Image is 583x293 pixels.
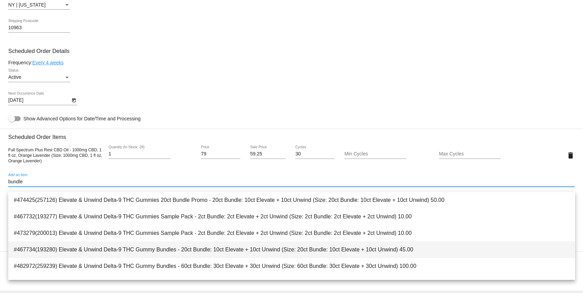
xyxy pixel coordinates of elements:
[8,2,46,8] span: NY | [US_STATE]
[8,179,575,185] input: Add an item
[32,60,64,65] a: Every 4 weeks
[8,98,70,103] input: Next Occurrence Date
[439,151,501,157] input: Max Cycles
[14,225,570,241] span: #473279(200013) Elevate & Unwind Delta-9 THC Gummies Sample Pack - 2ct Bundle: 2ct Elevate + 2ct ...
[14,208,570,225] span: #467732(193277) Elevate & Unwind Delta-9 THC Gummies Sample Pack - 2ct Bundle: 2ct Elevate + 2ct ...
[8,60,575,65] div: Frequency:
[14,258,570,274] span: #482972(259239) Elevate & Unwind Delta-9 THC Gummy Bundles - 60ct Bundle: 30ct Elevate + 30ct Unw...
[8,2,70,8] mat-select: Shipping State
[8,74,21,80] span: Active
[201,151,240,157] input: Price
[8,48,575,54] h3: Scheduled Order Details
[8,148,102,163] span: Full Spectrum Plus Rest CBD Oil - 1000mg CBD, 1 fl oz, Orange Lavender (Size: 1000mg CBD, 1 fl oz...
[14,241,570,258] span: #467734(193280) Elevate & Unwind Delta-9 THC Gummy Bundles - 20ct Bundle: 10ct Elevate + 10ct Unw...
[295,151,334,157] input: Cycles
[70,96,77,104] button: Open calendar
[8,75,70,80] mat-select: Status
[14,192,570,208] span: #474425(257126) Elevate & Unwind Delta-9 THC Gummies 20ct Bundle Promo - 20ct Bundle: 10ct Elevat...
[14,274,570,291] span: #488849(260598) Elevate & Unwind Delta-9 THC Gummy Bundles-PROMO - 20ct Bundle: 10ct Elevate + 10...
[23,115,141,122] span: Show Advanced Options for Date/Time and Processing
[566,151,575,160] mat-icon: delete
[109,151,170,157] input: Quantity (In Stock: 28)
[250,151,286,157] input: Sale Price
[344,151,406,157] input: Min Cycles
[8,25,70,31] input: Shipping Postcode
[8,129,575,140] h3: Scheduled Order Items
